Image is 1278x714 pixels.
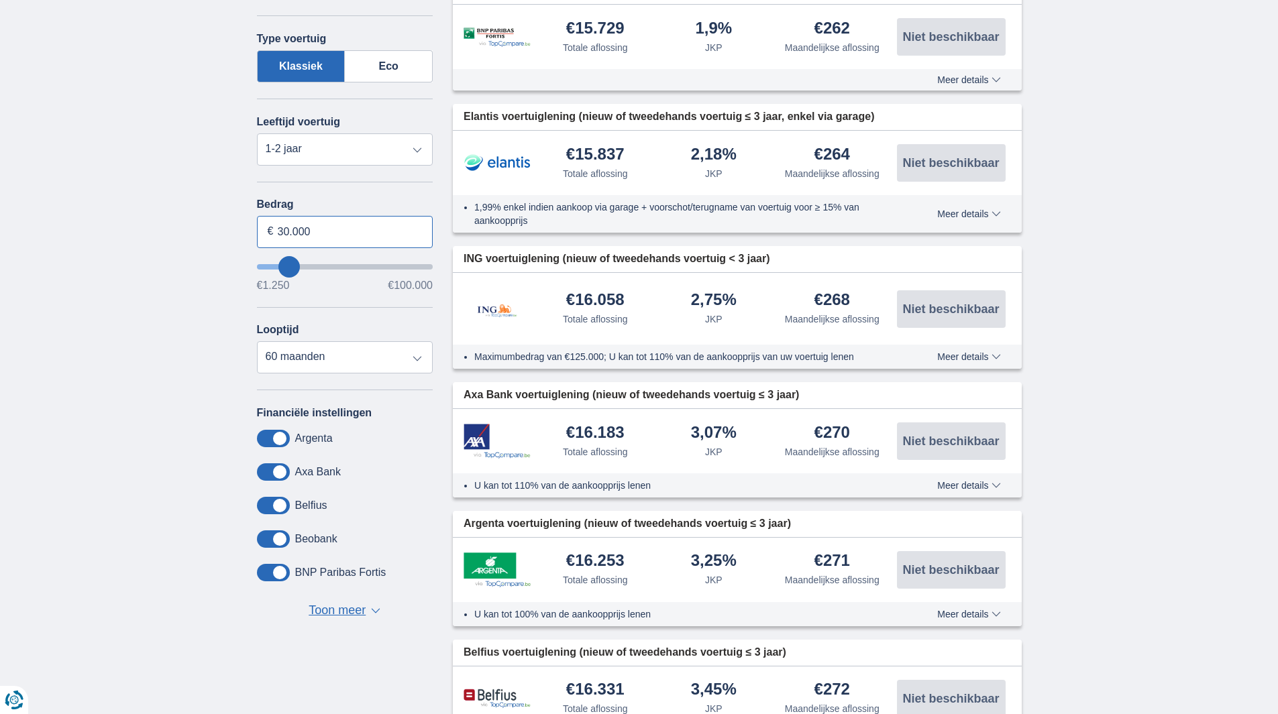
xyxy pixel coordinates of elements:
[295,499,327,512] label: Belfius
[902,31,999,43] span: Niet beschikbaar
[563,41,628,54] div: Totale aflossing
[902,157,999,169] span: Niet beschikbaar
[566,292,625,310] div: €16.058
[927,609,1010,619] button: Meer details
[388,280,433,291] span: €100.000
[257,280,290,291] span: €1.250
[257,264,433,270] input: wantToBorrow
[902,435,999,447] span: Niet beschikbaar
[295,432,333,444] label: Argenta
[566,681,625,699] div: €16.331
[897,18,1006,56] button: Niet beschikbaar
[474,350,888,363] li: Maximumbedrag van €125.000; U kan tot 110% van de aankoopprijs van uw voertuig lenen
[814,146,850,164] div: €264
[464,251,770,267] span: ING voertuiglening (nieuw of tweedehands voertuig < 3 jaar)
[897,551,1006,589] button: Niet beschikbaar
[295,466,341,478] label: Axa Bank
[566,146,625,164] div: €15.837
[927,480,1010,491] button: Meer details
[309,602,366,619] span: Toon meer
[474,200,888,227] li: 1,99% enkel indien aankoop via garage + voorschot/terugname van voertuig voor ≥ 15% van aankoopprijs
[705,41,723,54] div: JKP
[902,303,999,315] span: Niet beschikbaar
[927,209,1010,219] button: Meer details
[785,573,880,587] div: Maandelijkse aflossing
[785,41,880,54] div: Maandelijkse aflossing
[474,607,888,621] li: U kan tot 100% van de aankoopprijs lenen
[345,50,433,82] label: Eco
[371,608,380,613] span: ▼
[563,167,628,180] div: Totale aflossing
[257,198,433,211] label: Bedrag
[464,286,531,331] img: product.pl.alt ING
[937,209,1000,219] span: Meer details
[695,20,732,38] div: 1,9%
[257,324,299,336] label: Looptijd
[705,167,723,180] div: JKP
[705,312,723,326] div: JKP
[927,351,1010,362] button: Meer details
[691,552,737,571] div: 3,25%
[464,109,875,125] span: Elantis voertuiglening (nieuw of tweedehands voertuig ≤ 3 jaar, enkel via garage)
[563,312,628,326] div: Totale aflossing
[937,352,1000,361] span: Meer details
[474,479,888,492] li: U kan tot 110% van de aankoopprijs lenen
[257,50,345,82] label: Klassiek
[705,445,723,459] div: JKP
[257,33,327,45] label: Type voertuig
[295,533,337,545] label: Beobank
[464,424,531,459] img: product.pl.alt Axa Bank
[464,27,531,47] img: product.pl.alt BNP Paribas Fortis
[563,573,628,587] div: Totale aflossing
[464,388,799,403] span: Axa Bank voertuiglening (nieuw of tweedehands voertuig ≤ 3 jaar)
[691,424,737,442] div: 3,07%
[464,146,531,180] img: product.pl.alt Elantis
[566,20,625,38] div: €15.729
[927,74,1010,85] button: Meer details
[937,75,1000,84] span: Meer details
[566,552,625,571] div: €16.253
[814,292,850,310] div: €268
[897,290,1006,328] button: Niet beschikbaar
[305,601,384,620] button: Toon meer ▼
[902,564,999,576] span: Niet beschikbaar
[257,407,372,419] label: Financiële instellingen
[814,681,850,699] div: €272
[897,422,1006,460] button: Niet beschikbaar
[897,144,1006,182] button: Niet beschikbaar
[257,116,340,128] label: Leeftijd voertuig
[814,552,850,571] div: €271
[937,481,1000,490] span: Meer details
[814,20,850,38] div: €262
[691,681,737,699] div: 3,45%
[937,609,1000,619] span: Meer details
[464,645,786,660] span: Belfius voertuiglening (nieuw of tweedehands voertuig ≤ 3 jaar)
[705,573,723,587] div: JKP
[464,552,531,587] img: product.pl.alt Argenta
[785,167,880,180] div: Maandelijkse aflossing
[785,445,880,459] div: Maandelijkse aflossing
[268,224,274,239] span: €
[563,445,628,459] div: Totale aflossing
[464,689,531,708] img: product.pl.alt Belfius
[814,424,850,442] div: €270
[566,424,625,442] div: €16.183
[785,312,880,326] div: Maandelijkse aflossing
[902,693,999,705] span: Niet beschikbaar
[691,146,737,164] div: 2,18%
[691,292,737,310] div: 2,75%
[295,567,386,579] label: BNP Paribas Fortis
[464,516,791,532] span: Argenta voertuiglening (nieuw of tweedehands voertuig ≤ 3 jaar)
